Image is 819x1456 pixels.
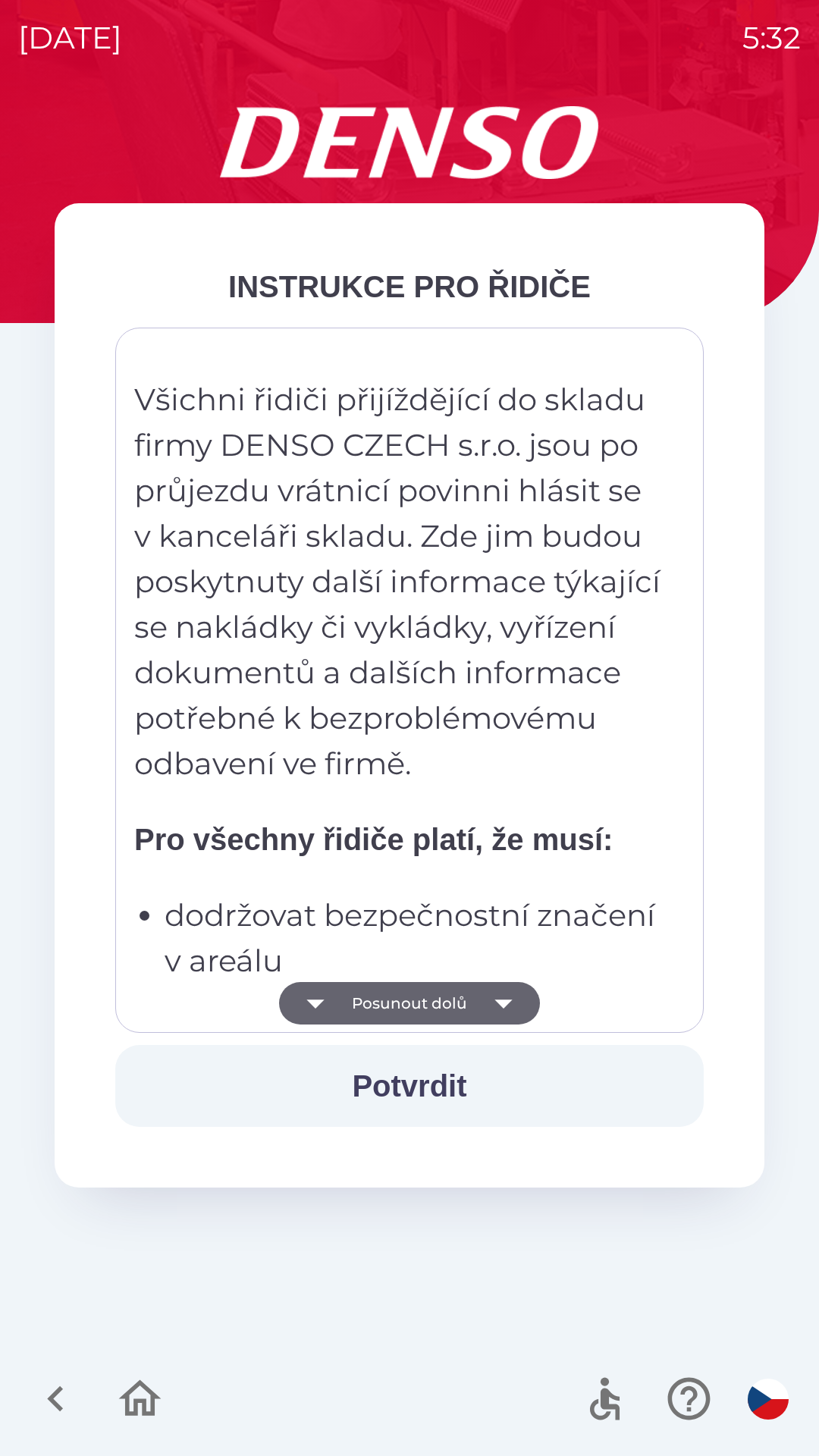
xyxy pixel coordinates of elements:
[165,893,664,984] p: dodržovat bezpečnostní značení v areálu
[115,264,704,309] div: INSTRUKCE PRO ŘIDIČE
[55,106,764,179] img: Logo
[134,377,664,786] p: Všichni řidiči přijíždějící do skladu firmy DENSO CZECH s.r.o. jsou po průjezdu vrátnicí povinni ...
[18,15,122,61] p: [DATE]
[742,15,801,61] p: 5:32
[134,823,613,856] strong: Pro všechny řidiče platí, že musí:
[279,982,540,1025] button: Posunout dolů
[748,1379,789,1420] img: cs flag
[115,1045,704,1127] button: Potvrdit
